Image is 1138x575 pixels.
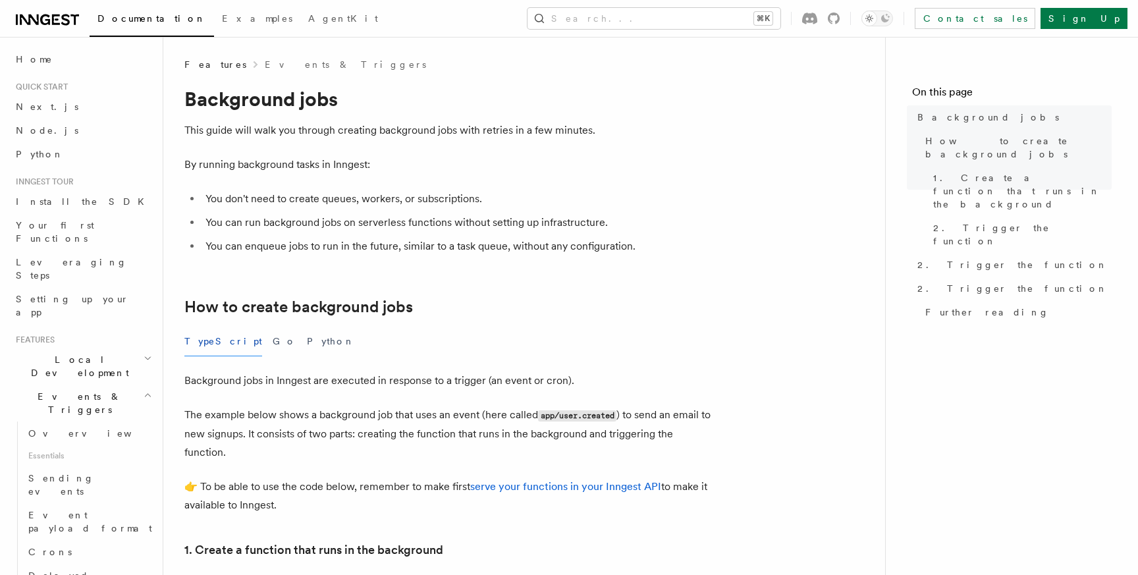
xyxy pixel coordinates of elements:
span: AgentKit [308,13,378,24]
h4: On this page [912,84,1112,105]
button: Events & Triggers [11,385,155,422]
span: Quick start [11,82,68,92]
a: Node.js [11,119,155,142]
li: You don't need to create queues, workers, or subscriptions. [202,190,711,208]
a: Crons [23,540,155,564]
a: Further reading [920,300,1112,324]
span: Your first Functions [16,220,94,244]
span: Python [16,149,64,159]
button: Search...⌘K [528,8,780,29]
button: TypeScript [184,327,262,356]
p: This guide will walk you through creating background jobs with retries in a few minutes. [184,121,711,140]
li: You can enqueue jobs to run in the future, similar to a task queue, without any configuration. [202,237,711,256]
span: Setting up your app [16,294,129,317]
p: The example below shows a background job that uses an event (here called ) to send an email to ne... [184,406,711,462]
a: How to create background jobs [920,129,1112,166]
a: Install the SDK [11,190,155,213]
span: Essentials [23,445,155,466]
span: Home [16,53,53,66]
a: Leveraging Steps [11,250,155,287]
a: Examples [214,4,300,36]
a: Contact sales [915,8,1035,29]
span: Crons [28,547,72,557]
span: 2. Trigger the function [917,282,1108,295]
a: Documentation [90,4,214,37]
a: Python [11,142,155,166]
a: How to create background jobs [184,298,413,316]
code: app/user.created [538,410,616,422]
span: Further reading [925,306,1049,319]
span: How to create background jobs [925,134,1112,161]
li: You can run background jobs on serverless functions without setting up infrastructure. [202,213,711,232]
a: Sign Up [1041,8,1127,29]
span: 2. Trigger the function [917,258,1108,271]
a: 2. Trigger the function [912,253,1112,277]
h1: Background jobs [184,87,711,111]
a: Sending events [23,466,155,503]
a: Next.js [11,95,155,119]
a: Your first Functions [11,213,155,250]
button: Toggle dark mode [861,11,893,26]
kbd: ⌘K [754,12,772,25]
a: serve your functions in your Inngest API [470,480,661,493]
p: 👉 To be able to use the code below, remember to make first to make it available to Inngest. [184,478,711,514]
span: Leveraging Steps [16,257,127,281]
a: 1. Create a function that runs in the background [184,541,443,559]
span: Examples [222,13,292,24]
span: Features [11,335,55,345]
button: Go [273,327,296,356]
a: AgentKit [300,4,386,36]
span: Node.js [16,125,78,136]
span: Event payload format [28,510,152,534]
a: Event payload format [23,503,155,540]
span: Sending events [28,473,94,497]
span: Next.js [16,101,78,112]
a: Home [11,47,155,71]
a: 2. Trigger the function [912,277,1112,300]
span: Features [184,58,246,71]
a: Background jobs [912,105,1112,129]
span: Background jobs [917,111,1059,124]
button: Local Development [11,348,155,385]
a: Events & Triggers [265,58,426,71]
p: Background jobs in Inngest are executed in response to a trigger (an event or cron). [184,371,711,390]
span: Inngest tour [11,177,74,187]
span: 1. Create a function that runs in the background [933,171,1112,211]
a: 1. Create a function that runs in the background [928,166,1112,216]
span: Documentation [97,13,206,24]
span: Local Development [11,353,144,379]
span: Install the SDK [16,196,152,207]
p: By running background tasks in Inngest: [184,155,711,174]
button: Python [307,327,355,356]
span: Events & Triggers [11,390,144,416]
a: 2. Trigger the function [928,216,1112,253]
a: Setting up your app [11,287,155,324]
a: Overview [23,422,155,445]
span: Overview [28,428,164,439]
span: 2. Trigger the function [933,221,1112,248]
